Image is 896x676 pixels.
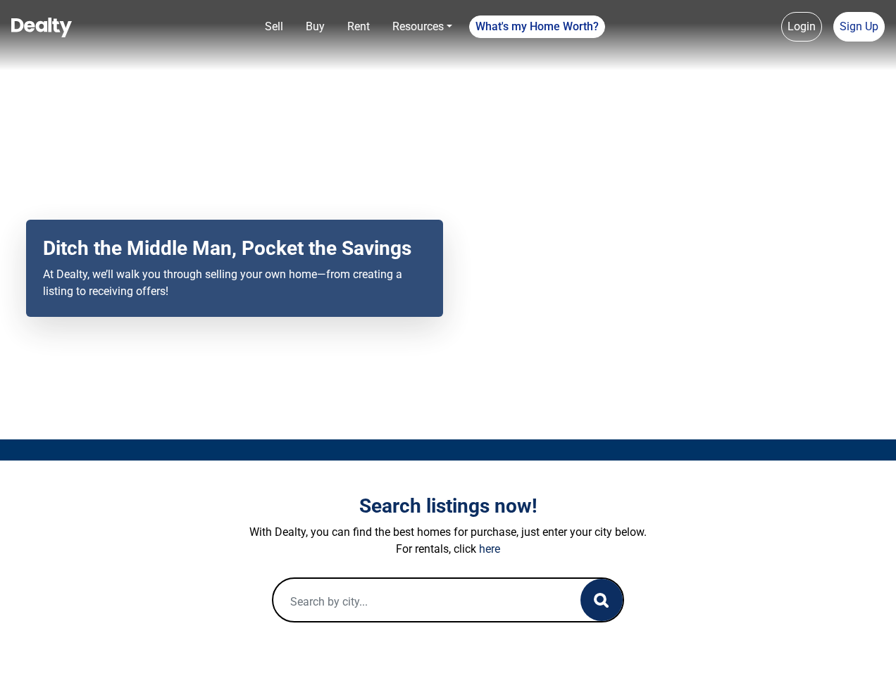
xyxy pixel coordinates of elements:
h3: Search listings now! [57,494,839,518]
a: here [479,542,500,556]
p: At Dealty, we’ll walk you through selling your own home—from creating a listing to receiving offers! [43,266,426,300]
a: Login [781,12,822,42]
a: Sign Up [833,12,885,42]
input: Search by city... [273,579,552,624]
p: For rentals, click [57,541,839,558]
a: Buy [300,13,330,41]
p: With Dealty, you can find the best homes for purchase, just enter your city below. [57,524,839,541]
a: Sell [259,13,289,41]
a: Rent [342,13,375,41]
h2: Ditch the Middle Man, Pocket the Savings [43,237,426,261]
img: Dealty - Buy, Sell & Rent Homes [11,18,72,37]
a: What's my Home Worth? [469,15,605,38]
a: Resources [387,13,458,41]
